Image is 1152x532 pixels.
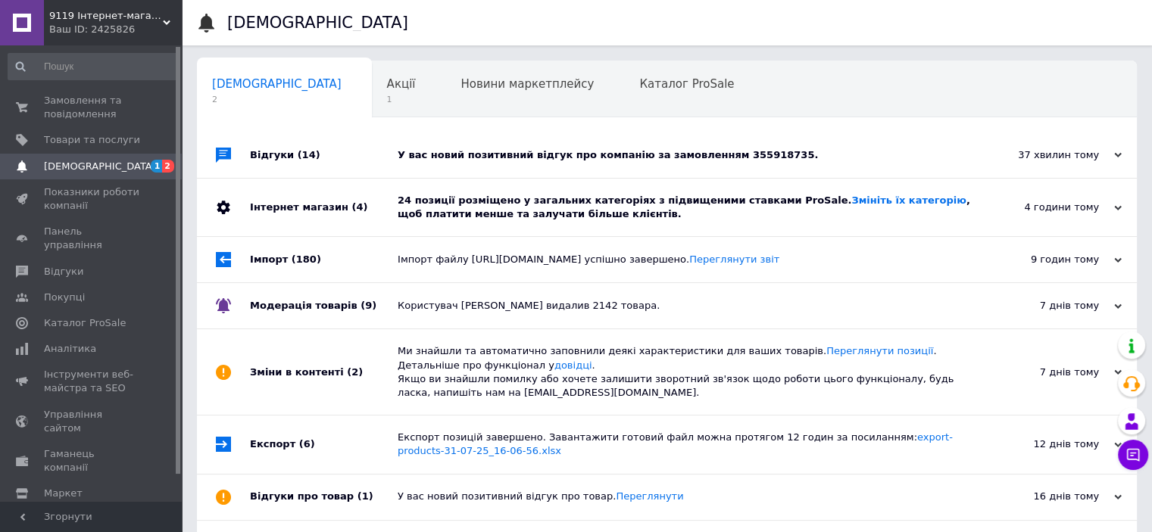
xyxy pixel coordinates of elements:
[970,148,1122,162] div: 37 хвилин тому
[351,201,367,213] span: (4)
[398,194,970,221] div: 24 позиції розміщено у загальних категоріях з підвищеними ставками ProSale. , щоб платити менше т...
[639,77,734,91] span: Каталог ProSale
[250,329,398,415] div: Зміни в контенті
[387,94,416,105] span: 1
[398,344,970,400] div: Ми знайшли та автоматично заповнили деякі характеристики для ваших товарів. . Детальніше про функ...
[44,316,126,330] span: Каталог ProSale
[250,474,398,520] div: Відгуки про товар
[212,77,342,91] span: [DEMOGRAPHIC_DATA]
[616,490,683,502] a: Переглянути
[357,490,373,502] span: (1)
[151,160,163,173] span: 1
[826,345,933,356] a: Переглянути позиції
[361,300,376,311] span: (9)
[44,368,140,395] span: Інструменти веб-майстра та SEO
[250,283,398,328] div: Модерація товарів
[298,149,320,160] span: (14)
[44,94,140,121] span: Замовлення та повідомлення
[460,77,594,91] span: Новини маркетплейсу
[398,253,970,266] div: Імпорт файлу [URL][DOMAIN_NAME] успішно завершено.
[44,133,140,147] span: Товари та послуги
[250,415,398,473] div: Експорт
[387,77,416,91] span: Акції
[44,185,140,213] span: Показники роботи компанії
[250,237,398,282] div: Імпорт
[970,299,1122,313] div: 7 днів тому
[398,148,970,162] div: У вас новий позитивний відгук про компанію за замовленням 355918735.
[970,253,1122,266] div: 9 годин тому
[292,254,321,265] span: (180)
[970,437,1122,451] div: 12 днів тому
[212,94,342,105] span: 2
[44,160,156,173] span: [DEMOGRAPHIC_DATA]
[162,160,174,173] span: 2
[44,487,83,500] span: Маркет
[44,265,83,278] span: Відгуки
[44,291,85,304] span: Покупці
[49,9,163,23] span: 9119 Інтернет-магазин
[44,342,96,356] span: Аналітика
[398,431,953,456] a: export-products-31-07-25_16-06-56.xlsx
[227,14,408,32] h1: [DEMOGRAPHIC_DATA]
[970,201,1122,214] div: 4 години тому
[8,53,179,80] input: Пошук
[851,194,966,206] a: Змініть їх категорію
[970,490,1122,503] div: 16 днів тому
[689,254,779,265] a: Переглянути звіт
[44,447,140,474] span: Гаманець компанії
[250,132,398,178] div: Відгуки
[970,366,1122,379] div: 7 днів тому
[554,359,592,371] a: довідці
[398,490,970,503] div: У вас новий позитивний відгук про товар.
[250,179,398,236] div: Інтернет магазин
[49,23,182,36] div: Ваш ID: 2425826
[398,299,970,313] div: Користувач [PERSON_NAME] видалив 2142 товара.
[299,438,315,450] span: (6)
[44,225,140,252] span: Панель управління
[398,431,970,458] div: Експорт позицій завершено. Завантажити готовий файл можна протягом 12 годин за посиланням:
[347,366,363,378] span: (2)
[1118,440,1148,470] button: Чат з покупцем
[44,408,140,435] span: Управління сайтом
